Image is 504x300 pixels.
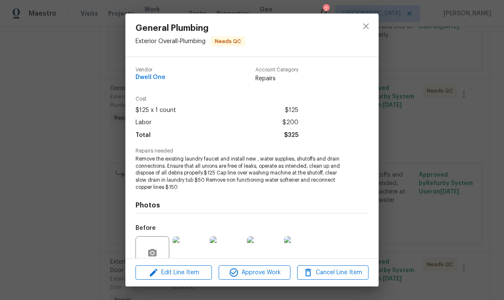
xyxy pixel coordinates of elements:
span: $125 x 1 count [135,104,176,117]
span: Needs QC [211,37,244,46]
span: Exterior Overall - Plumbing [135,38,206,44]
h5: Before [135,225,156,231]
span: $200 [282,117,298,129]
span: Repairs [255,74,298,83]
span: Repairs needed [135,148,369,154]
span: $125 [285,104,298,117]
span: Cost [135,96,298,102]
button: Edit Line Item [135,265,212,280]
span: Remove the existing laundry faucet and install new , water supplies, shutoffs and drain connectio... [135,155,345,191]
span: Cancel Line Item [300,267,366,278]
span: Total [135,129,151,142]
span: General Plumbing [135,24,245,33]
span: Labor [135,117,152,129]
span: Edit Line Item [138,267,209,278]
span: $325 [284,129,298,142]
div: 7 [323,5,329,14]
span: Dwell One [135,74,165,81]
h4: Photos [135,201,369,210]
button: Cancel Line Item [297,265,369,280]
button: close [356,16,376,36]
span: Approve Work [221,267,287,278]
span: Account Category [255,67,298,73]
span: Vendor [135,67,165,73]
button: Approve Work [219,265,290,280]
